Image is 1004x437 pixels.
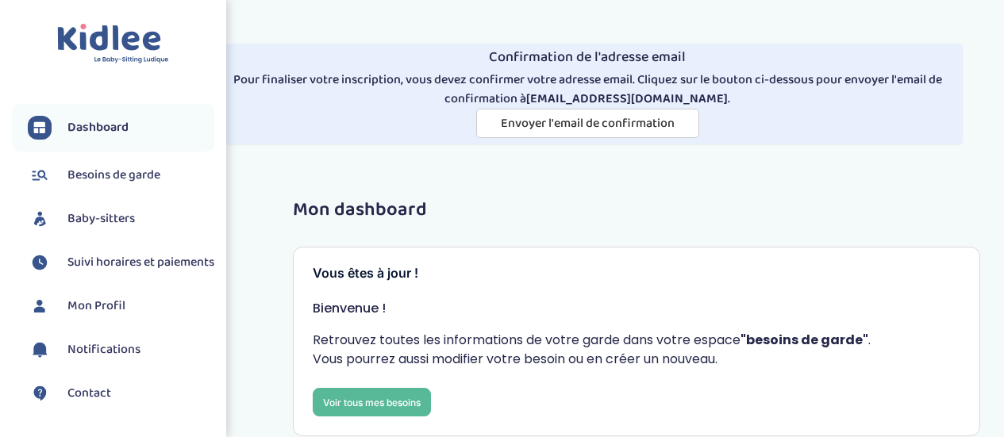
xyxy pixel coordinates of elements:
a: Mon Profil [28,294,214,318]
p: Bienvenue ! [313,299,960,318]
img: logo.svg [57,24,169,64]
button: Envoyer l'email de confirmation [476,109,699,138]
span: Envoyer l'email de confirmation [501,113,675,133]
strong: [EMAIL_ADDRESS][DOMAIN_NAME] [526,89,728,109]
span: Besoins de garde [67,166,160,185]
span: Contact [67,384,111,403]
span: Notifications [67,340,140,359]
a: Contact [28,381,214,405]
img: notification.svg [28,338,52,362]
img: babysitters.svg [28,207,52,231]
img: contact.svg [28,381,52,405]
a: Baby-sitters [28,207,214,231]
h1: Mon dashboard [293,200,980,220]
img: suivihoraire.svg [28,251,52,274]
span: Mon Profil [67,297,125,316]
img: besoin.svg [28,163,52,187]
a: Notifications [28,338,214,362]
strong: "besoins de garde" [740,331,868,349]
span: Dashboard [67,118,129,137]
p: Retrouvez toutes les informations de votre garde dans votre espace . Vous pourrez aussi modifier ... [313,331,960,369]
span: Baby-sitters [67,209,135,228]
p: Pour finaliser votre inscription, vous devez confirmer votre adresse email. Cliquez sur le bouton... [219,71,956,109]
h3: Vous êtes à jour ! [313,266,960,281]
a: Dashboard [28,116,214,140]
a: Voir tous mes besoins [313,388,431,416]
img: profil.svg [28,294,52,318]
img: dashboard.svg [28,116,52,140]
h4: Confirmation de l'adresse email [219,50,956,66]
span: Suivi horaires et paiements [67,253,214,272]
a: Suivi horaires et paiements [28,251,214,274]
a: Besoins de garde [28,163,214,187]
